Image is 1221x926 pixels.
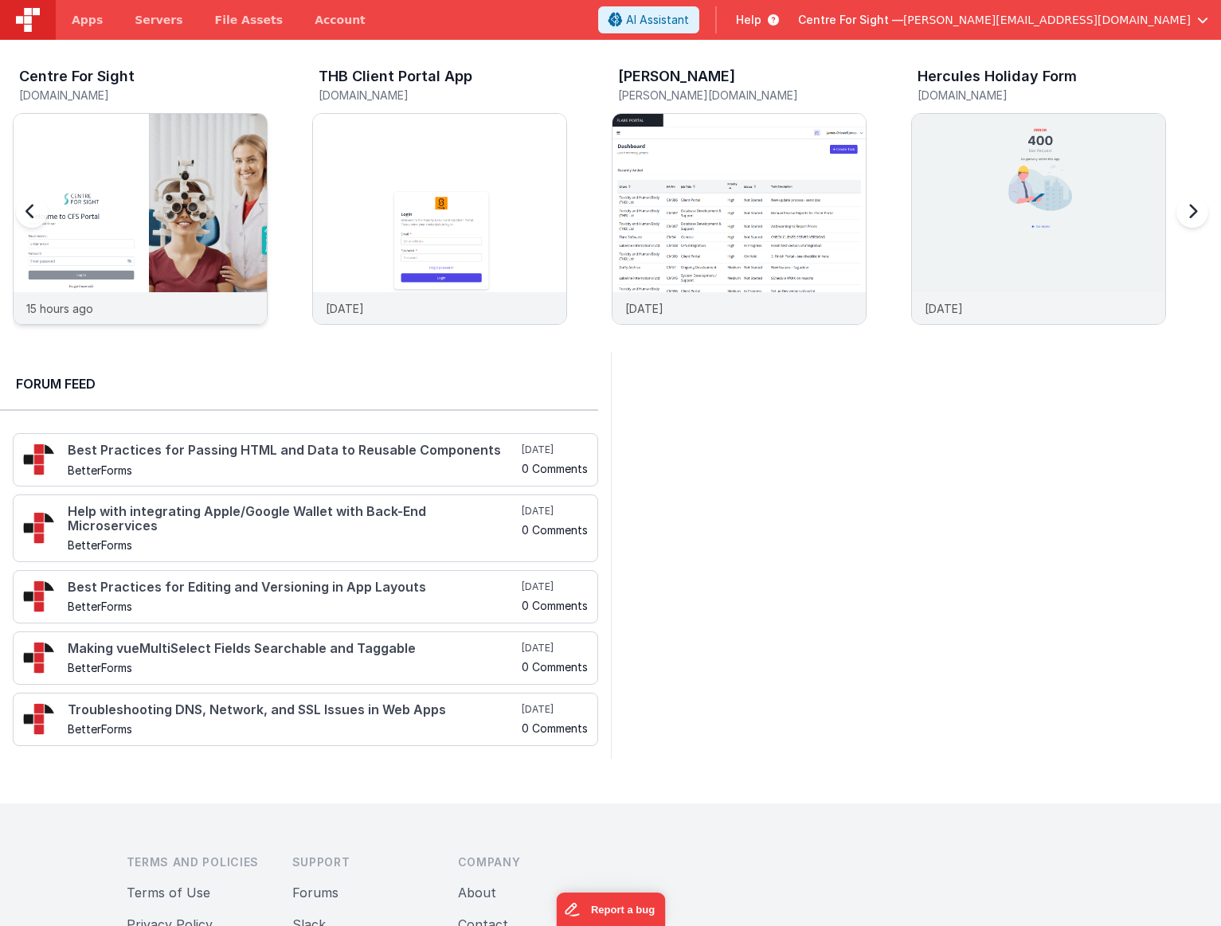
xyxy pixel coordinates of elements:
button: Forums [292,883,339,902]
span: Apps [72,12,103,28]
img: 295_2.png [23,443,55,475]
h4: Help with integrating Apple/Google Wallet with Back-End Microservices [68,505,519,533]
h5: BetterForms [68,723,519,735]
h3: Company [458,854,598,870]
span: File Assets [215,12,284,28]
button: About [458,883,496,902]
h4: Best Practices for Passing HTML and Data to Reusable Components [68,443,519,458]
h5: [DOMAIN_NAME] [918,89,1166,101]
h5: BetterForms [68,600,519,612]
h5: 0 Comments [522,661,588,673]
img: 295_2.png [23,580,55,612]
iframe: Marker.io feedback button [556,893,665,926]
h3: Hercules Holiday Form [918,68,1077,84]
span: Servers [135,12,182,28]
h2: Forum Feed [16,374,582,393]
span: Help [736,12,761,28]
h5: [PERSON_NAME][DOMAIN_NAME] [618,89,867,101]
h5: [DOMAIN_NAME] [19,89,268,101]
img: 295_2.png [23,642,55,674]
h5: 0 Comments [522,463,588,475]
h3: Support [292,854,432,870]
h5: [DATE] [522,703,588,716]
h5: 0 Comments [522,722,588,734]
h4: Troubleshooting DNS, Network, and SSL Issues in Web Apps [68,703,519,717]
h3: Terms and Policies [127,854,267,870]
h5: [DATE] [522,505,588,518]
h3: THB Client Portal App [319,68,472,84]
h5: [DOMAIN_NAME] [319,89,567,101]
a: Terms of Use [127,885,210,901]
img: 295_2.png [23,703,55,735]
a: Best Practices for Editing and Versioning in App Layouts BetterForms [DATE] 0 Comments [13,570,598,623]
h5: BetterForms [68,464,519,476]
h5: 0 Comments [522,600,588,611]
h4: Best Practices for Editing and Versioning in App Layouts [68,580,519,595]
p: [DATE] [625,300,663,317]
h5: 0 Comments [522,524,588,536]
h5: [DATE] [522,580,588,593]
h3: [PERSON_NAME] [618,68,735,84]
span: Centre For Sight — [798,12,903,28]
h5: [DATE] [522,642,588,654]
a: Help with integrating Apple/Google Wallet with Back-End Microservices BetterForms [DATE] 0 Comments [13,494,598,562]
button: AI Assistant [598,6,699,33]
span: [PERSON_NAME][EMAIL_ADDRESS][DOMAIN_NAME] [903,12,1191,28]
a: Making vueMultiSelect Fields Searchable and Taggable BetterForms [DATE] 0 Comments [13,631,598,685]
p: [DATE] [925,300,963,317]
h5: BetterForms [68,662,519,674]
a: Troubleshooting DNS, Network, and SSL Issues in Web Apps BetterForms [DATE] 0 Comments [13,693,598,746]
h5: [DATE] [522,443,588,456]
h4: Making vueMultiSelect Fields Searchable and Taggable [68,642,519,656]
a: Best Practices for Passing HTML and Data to Reusable Components BetterForms [DATE] 0 Comments [13,433,598,486]
span: AI Assistant [626,12,689,28]
h5: BetterForms [68,539,519,551]
h3: Centre For Sight [19,68,135,84]
img: 295_2.png [23,512,55,544]
p: [DATE] [326,300,364,317]
button: Centre For Sight — [PERSON_NAME][EMAIL_ADDRESS][DOMAIN_NAME] [798,12,1208,28]
a: About [458,885,496,901]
